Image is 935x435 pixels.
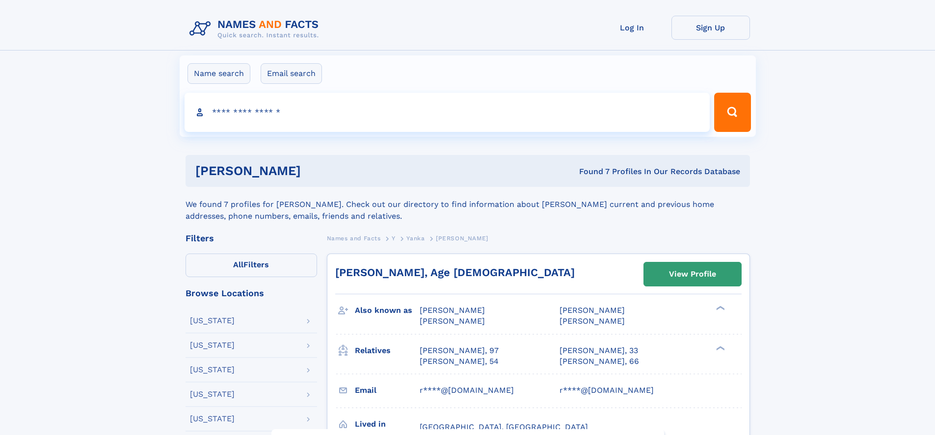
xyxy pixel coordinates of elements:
[714,345,725,351] div: ❯
[436,235,488,242] span: [PERSON_NAME]
[420,356,499,367] a: [PERSON_NAME], 54
[190,317,235,325] div: [US_STATE]
[185,93,710,132] input: search input
[355,382,420,399] h3: Email
[355,302,420,319] h3: Also known as
[335,266,575,279] a: [PERSON_NAME], Age [DEMOGRAPHIC_DATA]
[327,232,381,244] a: Names and Facts
[195,165,440,177] h1: [PERSON_NAME]
[186,16,327,42] img: Logo Names and Facts
[420,422,588,432] span: [GEOGRAPHIC_DATA], [GEOGRAPHIC_DATA]
[190,341,235,349] div: [US_STATE]
[560,306,625,315] span: [PERSON_NAME]
[669,263,716,285] div: View Profile
[406,235,425,242] span: Yanka
[233,260,243,269] span: All
[186,234,317,243] div: Filters
[593,16,671,40] a: Log In
[190,390,235,398] div: [US_STATE]
[355,416,420,433] h3: Lived in
[644,262,741,286] a: View Profile
[440,166,740,177] div: Found 7 Profiles In Our Records Database
[186,254,317,277] label: Filters
[560,345,638,356] a: [PERSON_NAME], 33
[355,342,420,359] h3: Relatives
[671,16,750,40] a: Sign Up
[392,235,396,242] span: Y
[261,63,322,84] label: Email search
[714,93,750,132] button: Search Button
[186,187,750,222] div: We found 7 profiles for [PERSON_NAME]. Check out our directory to find information about [PERSON_...
[714,305,725,311] div: ❯
[420,345,499,356] a: [PERSON_NAME], 97
[190,415,235,423] div: [US_STATE]
[186,289,317,298] div: Browse Locations
[560,316,625,326] span: [PERSON_NAME]
[560,356,639,367] a: [PERSON_NAME], 66
[187,63,250,84] label: Name search
[420,306,485,315] span: [PERSON_NAME]
[406,232,425,244] a: Yanka
[392,232,396,244] a: Y
[190,366,235,374] div: [US_STATE]
[420,316,485,326] span: [PERSON_NAME]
